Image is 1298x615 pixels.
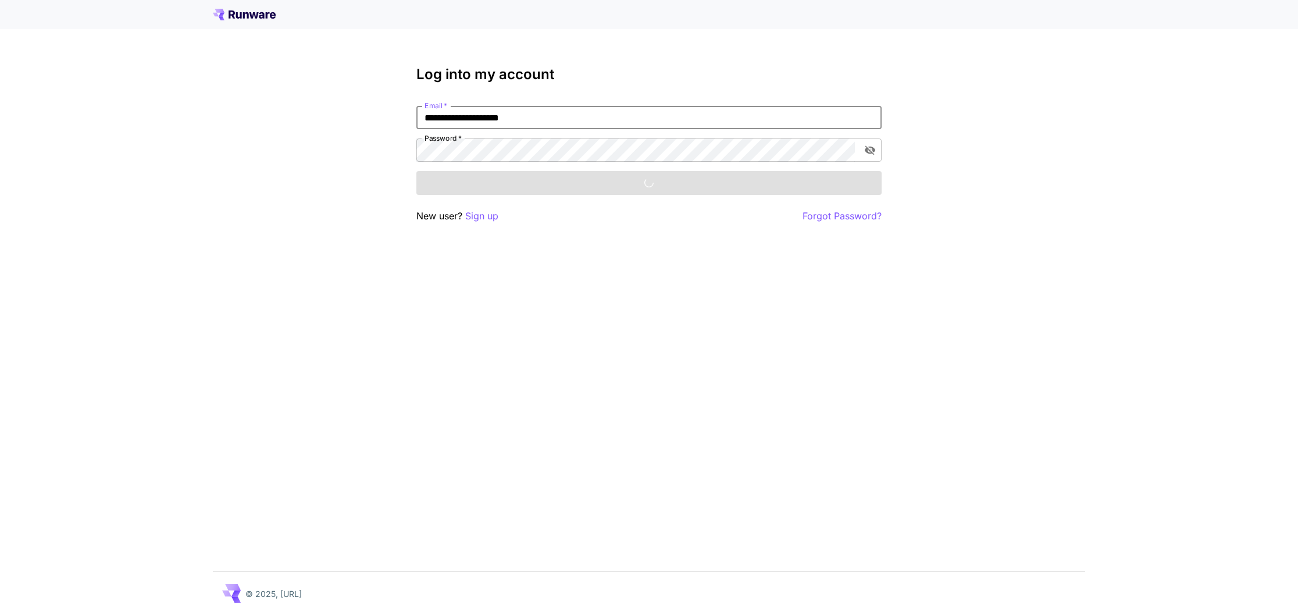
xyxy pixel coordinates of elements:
[465,209,498,223] button: Sign up
[416,66,882,83] h3: Log into my account
[425,133,462,143] label: Password
[425,101,447,111] label: Email
[245,588,302,600] p: © 2025, [URL]
[860,140,880,161] button: toggle password visibility
[416,209,498,223] p: New user?
[803,209,882,223] button: Forgot Password?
